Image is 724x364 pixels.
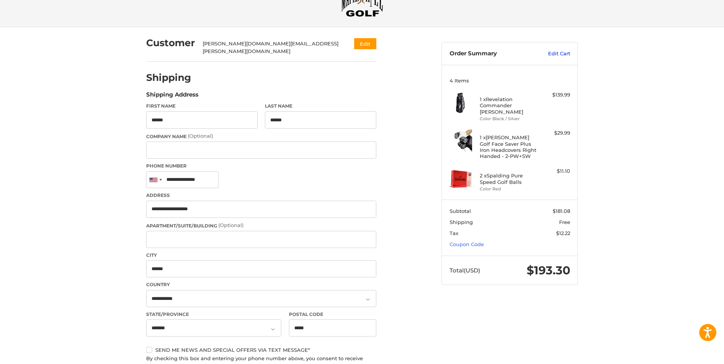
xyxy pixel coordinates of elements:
iframe: Google Customer Reviews [661,343,724,364]
h2: Shipping [146,72,191,84]
div: $29.99 [540,129,570,137]
button: Edit [354,38,376,49]
h4: 1 x Revelation Commander [PERSON_NAME] [480,96,538,115]
span: $12.22 [556,230,570,236]
div: $11.10 [540,168,570,175]
h4: 1 x [PERSON_NAME] Golf Face Saver Plus Iron Headcovers Right Handed - 2-PW+SW [480,134,538,159]
span: Shipping [450,219,473,225]
label: Country [146,281,376,288]
h3: 4 Items [450,77,570,84]
span: Tax [450,230,458,236]
span: Subtotal [450,208,471,214]
label: Address [146,192,376,199]
li: Color Black / Silver [480,116,538,122]
span: $181.08 [553,208,570,214]
a: Edit Cart [532,50,570,58]
label: Last Name [265,103,376,110]
h3: Order Summary [450,50,532,58]
label: City [146,252,376,259]
label: State/Province [146,311,281,318]
h2: Customer [146,37,195,49]
small: (Optional) [188,133,213,139]
div: [PERSON_NAME][DOMAIN_NAME][EMAIL_ADDRESS][PERSON_NAME][DOMAIN_NAME] [203,40,340,55]
h4: 2 x Spalding Pure Speed Golf Balls [480,172,538,185]
label: Postal Code [289,311,377,318]
label: Apartment/Suite/Building [146,222,376,229]
a: Coupon Code [450,241,484,247]
legend: Shipping Address [146,90,198,103]
div: $139.99 [540,91,570,99]
label: First Name [146,103,258,110]
label: Send me news and special offers via text message* [146,347,376,353]
label: Company Name [146,132,376,140]
span: Free [559,219,570,225]
div: United States: +1 [147,172,164,188]
li: Color Red [480,186,538,192]
small: (Optional) [218,222,243,228]
span: $193.30 [527,263,570,277]
span: Total (USD) [450,267,480,274]
label: Phone Number [146,163,376,169]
